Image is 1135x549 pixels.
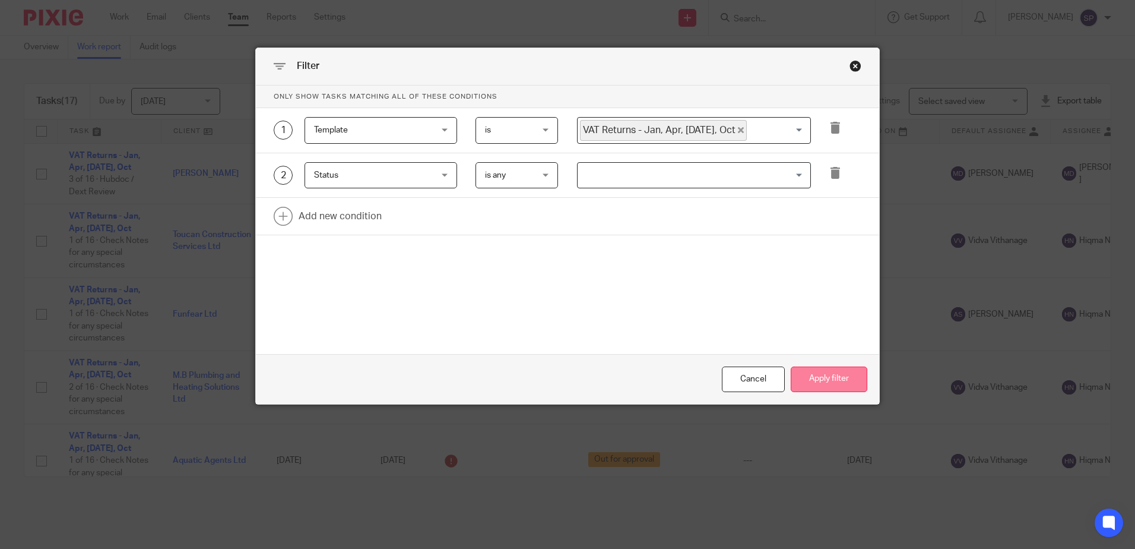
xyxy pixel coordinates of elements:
input: Search for option [748,120,804,141]
div: Search for option [577,117,811,144]
div: 2 [274,166,293,185]
div: Close this dialog window [849,60,861,72]
div: Search for option [577,162,811,189]
span: Status [314,171,338,179]
div: Close this dialog window [722,367,785,392]
span: is any [485,171,506,179]
input: Search for option [579,165,804,186]
span: Template [314,126,348,134]
div: 1 [274,121,293,140]
button: Apply filter [791,367,867,392]
p: Only show tasks matching all of these conditions [256,86,879,108]
span: Filter [297,61,319,71]
span: is [485,126,491,134]
button: Deselect VAT Returns - Jan, Apr, Jul, Oct [738,127,744,133]
span: VAT Returns - Jan, Apr, [DATE], Oct [580,120,747,141]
